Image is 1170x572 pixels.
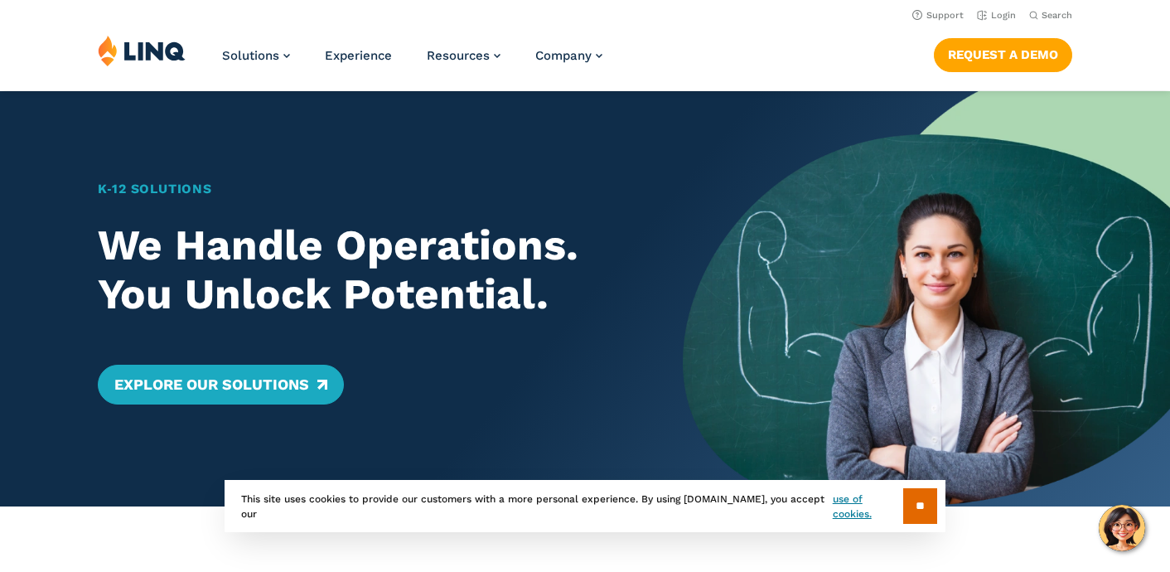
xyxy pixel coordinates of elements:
[1099,505,1145,551] button: Hello, have a question? Let’s chat.
[683,91,1170,507] img: Home Banner
[98,35,186,66] img: LINQ | K‑12 Software
[427,48,490,63] span: Resources
[912,10,964,21] a: Support
[222,48,279,63] span: Solutions
[325,48,392,63] a: Experience
[1042,10,1072,21] span: Search
[225,480,945,532] div: This site uses cookies to provide our customers with a more personal experience. By using [DOMAIN...
[427,48,500,63] a: Resources
[222,48,290,63] a: Solutions
[934,38,1072,71] a: Request a Demo
[833,492,903,521] a: use of cookies.
[222,35,602,90] nav: Primary Navigation
[535,48,592,63] span: Company
[535,48,602,63] a: Company
[98,365,344,405] a: Explore Our Solutions
[98,221,635,318] h2: We Handle Operations. You Unlock Potential.
[1029,9,1072,22] button: Open Search Bar
[98,179,635,199] h1: K‑12 Solutions
[977,10,1016,21] a: Login
[934,35,1072,71] nav: Button Navigation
